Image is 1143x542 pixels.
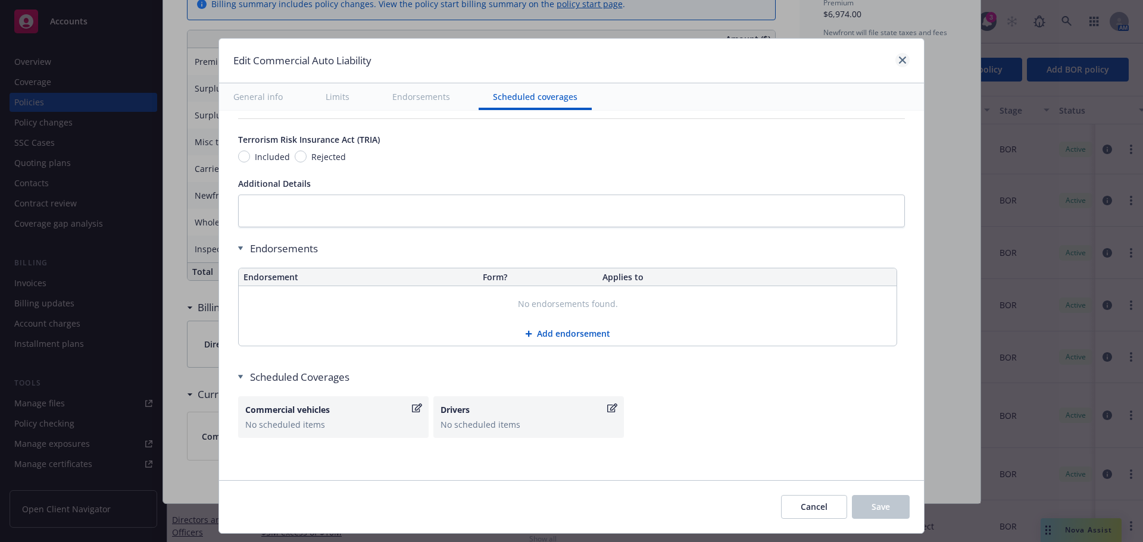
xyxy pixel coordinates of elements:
div: Drivers [441,403,605,416]
button: Scheduled coverages [479,83,592,110]
button: Limits [311,83,364,110]
button: General info [219,83,297,110]
h1: Edit Commercial Auto Liability [233,53,371,68]
div: No scheduled items [441,418,617,431]
input: Rejected [295,151,307,162]
span: Additional Details [238,178,311,189]
button: Commercial vehiclesNo scheduled items [238,396,429,438]
div: Scheduled Coverages [238,370,905,384]
span: Included [255,151,290,163]
span: Rejected [311,151,346,163]
span: Terrorism Risk Insurance Act (TRIA) [238,134,380,145]
th: Endorsement [239,268,478,286]
button: Add endorsement [239,322,897,346]
th: Applies to [598,268,897,286]
th: Form? [478,268,598,286]
div: Endorsements [238,242,897,256]
div: No scheduled items [245,418,421,431]
span: No endorsements found. [518,298,618,310]
input: Included [238,151,250,162]
button: Endorsements [378,83,464,110]
div: Commercial vehicles [245,403,410,416]
button: DriversNo scheduled items [433,396,624,438]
